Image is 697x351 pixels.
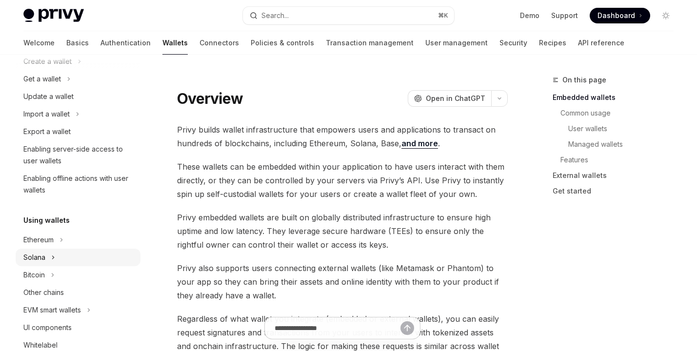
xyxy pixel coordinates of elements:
[499,31,527,55] a: Security
[425,31,488,55] a: User management
[23,304,81,316] div: EVM smart wallets
[23,31,55,55] a: Welcome
[23,173,135,196] div: Enabling offline actions with user wallets
[23,269,45,281] div: Bitcoin
[408,90,491,107] button: Open in ChatGPT
[553,183,681,199] a: Get started
[177,211,508,252] span: Privy embedded wallets are built on globally distributed infrastructure to ensure high uptime and...
[199,31,239,55] a: Connectors
[16,140,140,170] a: Enabling server-side access to user wallets
[426,94,485,103] span: Open in ChatGPT
[16,123,140,140] a: Export a wallet
[23,252,45,263] div: Solana
[438,12,448,19] span: ⌘ K
[162,31,188,55] a: Wallets
[562,74,606,86] span: On this page
[23,9,84,22] img: light logo
[553,168,681,183] a: External wallets
[539,31,566,55] a: Recipes
[243,7,455,24] button: Search...⌘K
[568,121,681,136] a: User wallets
[658,8,674,23] button: Toggle dark mode
[23,126,71,137] div: Export a wallet
[568,136,681,152] a: Managed wallets
[23,234,54,246] div: Ethereum
[23,91,74,102] div: Update a wallet
[578,31,624,55] a: API reference
[177,261,508,302] span: Privy also supports users connecting external wallets (like Metamask or Phantom) to your app so t...
[177,90,243,107] h1: Overview
[590,8,650,23] a: Dashboard
[23,322,72,333] div: UI components
[100,31,151,55] a: Authentication
[177,160,508,201] span: These wallets can be embedded within your application to have users interact with them directly, ...
[23,214,70,226] h5: Using wallets
[23,143,135,167] div: Enabling server-side access to user wallets
[16,170,140,199] a: Enabling offline actions with user wallets
[16,319,140,336] a: UI components
[401,138,438,149] a: and more
[520,11,539,20] a: Demo
[23,108,70,120] div: Import a wallet
[326,31,414,55] a: Transaction management
[597,11,635,20] span: Dashboard
[400,321,414,335] button: Send message
[16,284,140,301] a: Other chains
[560,152,681,168] a: Features
[23,73,61,85] div: Get a wallet
[23,287,64,298] div: Other chains
[177,123,508,150] span: Privy builds wallet infrastructure that empowers users and applications to transact on hundreds o...
[261,10,289,21] div: Search...
[23,339,58,351] div: Whitelabel
[551,11,578,20] a: Support
[560,105,681,121] a: Common usage
[16,88,140,105] a: Update a wallet
[66,31,89,55] a: Basics
[553,90,681,105] a: Embedded wallets
[251,31,314,55] a: Policies & controls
